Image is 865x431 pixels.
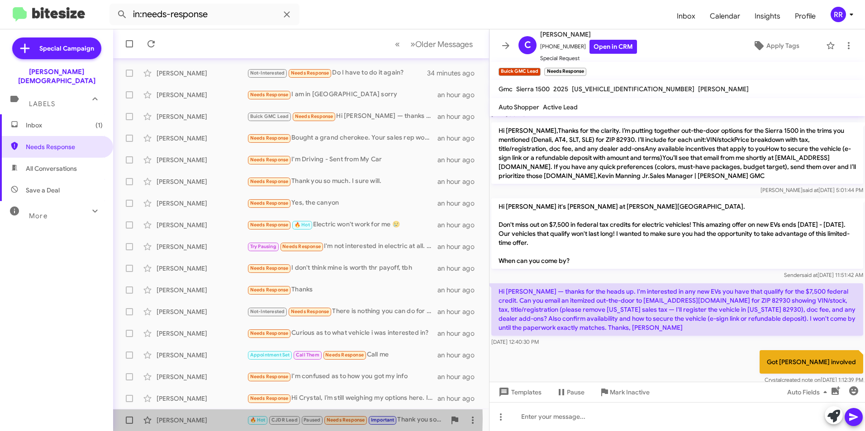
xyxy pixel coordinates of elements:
span: Needs Response [250,135,289,141]
div: an hour ago [437,155,482,164]
div: an hour ago [437,372,482,381]
div: an hour ago [437,112,482,121]
div: [PERSON_NAME] [157,264,247,273]
span: Needs Response [327,417,365,423]
div: [PERSON_NAME] [157,69,247,78]
a: Special Campaign [12,37,101,59]
button: Templates [490,384,549,400]
span: Buick GMC Lead [250,113,289,119]
span: More [29,212,48,220]
div: an hour ago [437,242,482,251]
p: Hi [PERSON_NAME],Thanks for the clarity. I’m putting together out-the-door options for the Sierra... [491,122,863,184]
span: said at [803,187,818,193]
small: Needs Response [544,68,586,76]
div: an hour ago [437,394,482,403]
div: an hour ago [437,329,482,338]
div: 34 minutes ago [428,69,482,78]
div: Curious as to what vehicle i was interested in? [247,328,437,338]
span: Important [371,417,394,423]
span: Sender [DATE] 11:51:42 AM [784,272,863,278]
span: Pause [567,384,585,400]
span: Not-Interested [250,309,285,314]
a: Open in CRM [589,40,637,54]
span: Inbox [26,121,103,130]
span: Older Messages [415,39,473,49]
span: [PHONE_NUMBER] [540,40,637,54]
div: [PERSON_NAME] [157,307,247,316]
span: Gmc [499,85,513,93]
div: [PERSON_NAME] [157,242,247,251]
div: [PERSON_NAME] [157,155,247,164]
span: Needs Response [325,352,364,358]
span: Needs Response [250,287,289,293]
p: Hi [PERSON_NAME] it's [PERSON_NAME] at [PERSON_NAME][GEOGRAPHIC_DATA]. Don't miss out on $7,500 i... [491,198,863,269]
span: » [410,38,415,50]
div: [PERSON_NAME] [157,394,247,403]
div: [PERSON_NAME] [157,372,247,381]
div: Call me [247,350,437,360]
div: I don't think mine is worth thr payoff, tbh [247,263,437,273]
span: Needs Response [250,395,289,401]
span: Needs Response [291,309,329,314]
div: [PERSON_NAME] [157,220,247,230]
div: an hour ago [437,90,482,99]
div: I'm not interested in electric at all. When I'm ready I'll let you know when I can come by. [247,241,437,252]
div: [PERSON_NAME] [157,134,247,143]
span: Needs Response [295,113,333,119]
a: Profile [788,3,823,29]
div: Hi Crystal, I’m still weighing my options here. I’m considering as well the vehicle I saw. It wil... [247,393,437,403]
span: Needs Response [250,265,289,271]
p: Got [PERSON_NAME] involved [760,350,863,374]
div: [PERSON_NAME] [157,112,247,121]
span: [PERSON_NAME] [DATE] 5:01:44 PM [760,187,863,193]
span: Special Request [540,54,637,63]
span: « [395,38,400,50]
span: Special Campaign [39,44,94,53]
div: [PERSON_NAME] [157,90,247,99]
div: an hour ago [437,307,482,316]
div: [PERSON_NAME] [157,351,247,360]
span: Needs Response [291,70,329,76]
div: [PERSON_NAME] [157,329,247,338]
span: Needs Response [282,244,321,249]
p: Hi [PERSON_NAME] — thanks for the heads up. I'm interested in any new EVs you have that qualify f... [491,283,863,336]
span: created note on [782,376,821,383]
div: Thank you so much [247,415,446,425]
span: Mark Inactive [610,384,650,400]
div: Electric won't work for me 😢 [247,220,437,230]
span: Labels [29,100,55,108]
button: Apply Tags [730,37,822,54]
div: [PERSON_NAME] [157,177,247,186]
div: [PERSON_NAME] [157,199,247,208]
button: Pause [549,384,592,400]
div: an hour ago [437,220,482,230]
div: I'm Driving - Sent from My Car [247,155,437,165]
button: Mark Inactive [592,384,657,400]
span: Needs Response [250,200,289,206]
div: Yes, the canyon [247,198,437,208]
div: an hour ago [437,199,482,208]
div: [PERSON_NAME] [157,416,247,425]
span: 🔥 Hot [295,222,310,228]
div: an hour ago [437,177,482,186]
span: Needs Response [250,92,289,98]
div: an hour ago [437,264,482,273]
span: Apply Tags [766,37,799,54]
span: [DATE] 12:40:30 PM [491,338,539,345]
div: an hour ago [437,351,482,360]
span: Calendar [703,3,747,29]
span: Try Pausing [250,244,276,249]
span: Auto Shopper [499,103,539,111]
span: Templates [497,384,542,400]
span: 🔥 Hot [250,417,266,423]
span: Needs Response [250,374,289,379]
span: Not-Interested [250,70,285,76]
button: Previous [390,35,405,53]
div: RR [831,7,846,22]
input: Search [109,4,299,25]
div: Thanks [247,285,437,295]
nav: Page navigation example [390,35,478,53]
div: an hour ago [437,134,482,143]
div: [PERSON_NAME] [157,286,247,295]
